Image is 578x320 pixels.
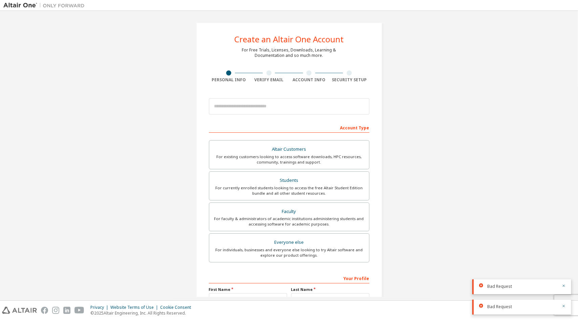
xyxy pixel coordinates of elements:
[213,216,365,227] div: For faculty & administrators of academic institutions administering students and accessing softwa...
[3,2,88,9] img: Altair One
[209,122,369,133] div: Account Type
[289,77,329,83] div: Account Info
[160,305,195,310] div: Cookie Consent
[234,35,344,43] div: Create an Altair One Account
[213,185,365,196] div: For currently enrolled students looking to access the free Altair Student Edition bundle and all ...
[110,305,160,310] div: Website Terms of Use
[41,307,48,314] img: facebook.svg
[242,47,336,58] div: For Free Trials, Licenses, Downloads, Learning & Documentation and so much more.
[213,154,365,165] div: For existing customers looking to access software downloads, HPC resources, community, trainings ...
[213,238,365,247] div: Everyone else
[213,145,365,154] div: Altair Customers
[213,247,365,258] div: For individuals, businesses and everyone else looking to try Altair software and explore our prod...
[52,307,59,314] img: instagram.svg
[90,310,195,316] p: © 2025 Altair Engineering, Inc. All Rights Reserved.
[2,307,37,314] img: altair_logo.svg
[291,287,369,292] label: Last Name
[487,304,512,310] span: Bad Request
[63,307,70,314] img: linkedin.svg
[213,207,365,216] div: Faculty
[213,176,365,185] div: Students
[487,284,512,289] span: Bad Request
[209,77,249,83] div: Personal Info
[209,287,287,292] label: First Name
[90,305,110,310] div: Privacy
[249,77,289,83] div: Verify Email
[74,307,84,314] img: youtube.svg
[329,77,369,83] div: Security Setup
[209,273,369,283] div: Your Profile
